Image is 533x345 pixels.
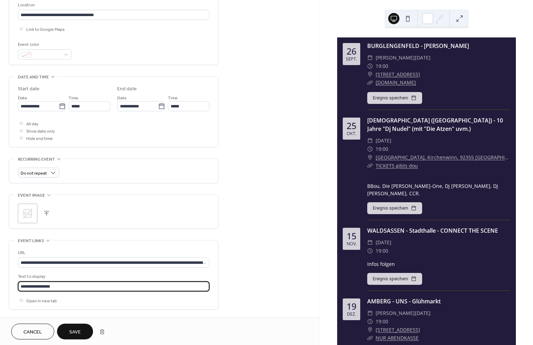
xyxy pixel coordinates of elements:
[367,309,373,317] div: ​
[347,232,356,240] div: 15
[18,73,49,81] span: Date and time
[376,54,431,62] span: [PERSON_NAME][DATE]
[367,42,469,50] a: BURGLENGENFELD - [PERSON_NAME]
[376,79,416,86] a: [DOMAIN_NAME]
[367,202,422,214] button: Ereignis speichern
[367,92,422,104] button: Ereignis speichern
[367,334,373,342] div: ​
[18,85,40,93] div: Start date
[367,145,373,153] div: ​
[367,62,373,70] div: ​
[367,54,373,62] div: ​
[69,94,78,102] span: Time
[18,156,55,163] span: Recurring event
[57,324,93,339] button: Save
[347,47,356,56] div: 26
[117,85,137,93] div: End date
[26,297,57,305] span: Open in new tab
[11,324,54,339] button: Cancel
[376,153,510,162] a: [GEOGRAPHIC_DATA], Kirchenwinn, 92355 [GEOGRAPHIC_DATA]
[18,237,44,245] span: Event links
[18,94,27,102] span: Date
[367,117,503,133] a: [DEMOGRAPHIC_DATA] ([GEOGRAPHIC_DATA]) - 10 Jahre "Dj Nudel" (mit "Die Atzen" uvm.)
[367,260,510,268] div: Infos folgen
[347,121,356,130] div: 25
[367,297,441,305] a: AMBERG - UNS - Glühmarkt
[69,329,81,336] span: Save
[117,94,127,102] span: Date
[26,128,55,135] span: Show date only
[18,192,45,199] span: Event image
[18,273,208,280] div: Text to display
[367,326,373,334] div: ​
[376,162,418,169] a: TICKETS gibts dou
[367,273,422,285] button: Ereignis speichern
[367,70,373,79] div: ​
[26,120,38,128] span: All day
[376,335,419,341] a: NUR ABENDKASSE
[347,242,357,246] div: Nov.
[18,1,208,9] div: Location
[367,247,373,255] div: ​
[376,70,420,79] a: [STREET_ADDRESS]
[367,136,373,145] div: ​
[18,41,70,48] div: Event color
[347,302,356,311] div: 19
[346,57,357,62] div: Sept.
[18,249,208,256] div: URL
[367,78,373,87] div: ​
[367,175,510,197] div: BBou, Die [PERSON_NAME]-One, DJ [PERSON_NAME], DJ [PERSON_NAME], CCR.
[21,169,47,177] span: Do not repeat
[376,145,388,153] span: 19:00
[18,204,37,223] div: ;
[367,153,373,162] div: ​
[347,312,356,317] div: Dez.
[376,247,388,255] span: 19:00
[347,132,356,136] div: Okt.
[376,326,420,334] a: [STREET_ADDRESS]
[26,135,53,142] span: Hide end time
[367,162,373,170] div: ​
[367,317,373,326] div: ​
[23,329,42,336] span: Cancel
[367,238,373,247] div: ​
[168,94,178,102] span: Time
[26,26,65,33] span: Link to Google Maps
[376,62,388,70] span: 19:00
[376,309,431,317] span: [PERSON_NAME][DATE]
[376,238,391,247] span: [DATE]
[376,136,391,145] span: [DATE]
[376,317,388,326] span: 19:00
[367,226,510,235] div: WALDSASSEN - Stadthalle - CONNECT THE SCENE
